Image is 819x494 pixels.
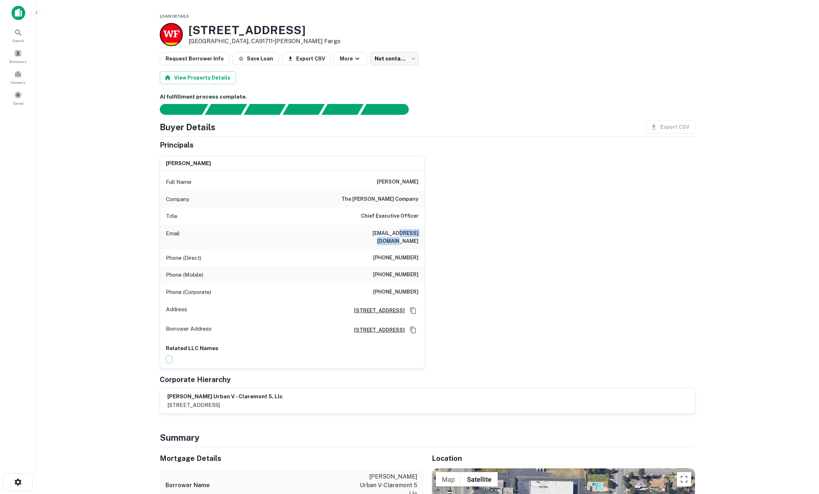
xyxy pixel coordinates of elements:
[166,344,418,353] p: Related LLC Names
[2,67,34,87] a: Contacts
[166,212,177,221] p: Title
[9,59,27,64] span: Borrowers
[373,288,418,296] h6: [PHONE_NUMBER]
[166,271,203,279] p: Phone (Mobile)
[160,14,189,18] span: Loan Details
[166,288,211,296] p: Phone (Corporate)
[282,104,325,115] div: Principals found, AI now looking for contact information...
[361,104,417,115] div: AI fulfillment process complete.
[2,46,34,66] a: Borrowers
[11,80,25,85] span: Contacts
[166,325,212,335] p: Borrower Address
[332,229,418,245] h6: [EMAIL_ADDRESS][DOMAIN_NAME]
[341,195,418,204] h6: the [PERSON_NAME] company
[166,254,201,262] p: Phone (Direct)
[189,37,340,46] p: [GEOGRAPHIC_DATA], CA91711 •
[167,401,283,409] p: [STREET_ADDRESS]
[189,23,340,37] h3: [STREET_ADDRESS]
[282,52,331,65] button: Export CSV
[370,52,419,65] div: Not contacted
[167,393,283,401] h6: [PERSON_NAME] urban v - claremont 5, llc
[783,436,819,471] iframe: Chat Widget
[334,52,367,65] button: More
[166,229,180,245] p: Email
[348,326,405,334] a: [STREET_ADDRESS]
[321,104,363,115] div: Principals found, still searching for contact information. This may take time...
[361,212,418,221] h6: Chief Executive Officer
[160,140,194,150] h5: Principals
[160,431,695,444] h4: Summary
[275,38,340,45] a: [PERSON_NAME] Fargo
[244,104,286,115] div: Documents found, AI parsing details...
[12,38,24,44] span: Search
[160,52,230,65] button: Request Borrower Info
[166,195,189,204] p: Company
[408,305,418,316] button: Copy Address
[151,104,205,115] div: Sending borrower request to AI...
[436,472,461,486] button: Show street map
[373,254,418,262] h6: [PHONE_NUMBER]
[160,121,216,133] h4: Buyer Details
[160,374,231,385] h5: Corporate Hierarchy
[166,159,211,168] h6: [PERSON_NAME]
[205,104,247,115] div: Your request is received and processing...
[166,481,210,490] h6: Borrower Name
[232,52,279,65] button: Save Loan
[677,472,691,486] button: Toggle fullscreen view
[432,453,695,464] h5: Location
[160,453,423,464] h5: Mortgage Details
[160,71,236,84] button: View Property Details
[13,100,23,106] span: Saved
[2,88,34,108] a: Saved
[160,93,695,101] h6: AI fulfillment process complete.
[377,178,418,186] h6: [PERSON_NAME]
[166,178,191,186] p: Full Name
[408,325,418,335] button: Copy Address
[166,305,187,316] p: Address
[2,26,34,45] a: Search
[12,6,25,20] img: capitalize-icon.png
[461,472,498,486] button: Show satellite imagery
[373,271,418,279] h6: [PHONE_NUMBER]
[348,307,405,314] a: [STREET_ADDRESS]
